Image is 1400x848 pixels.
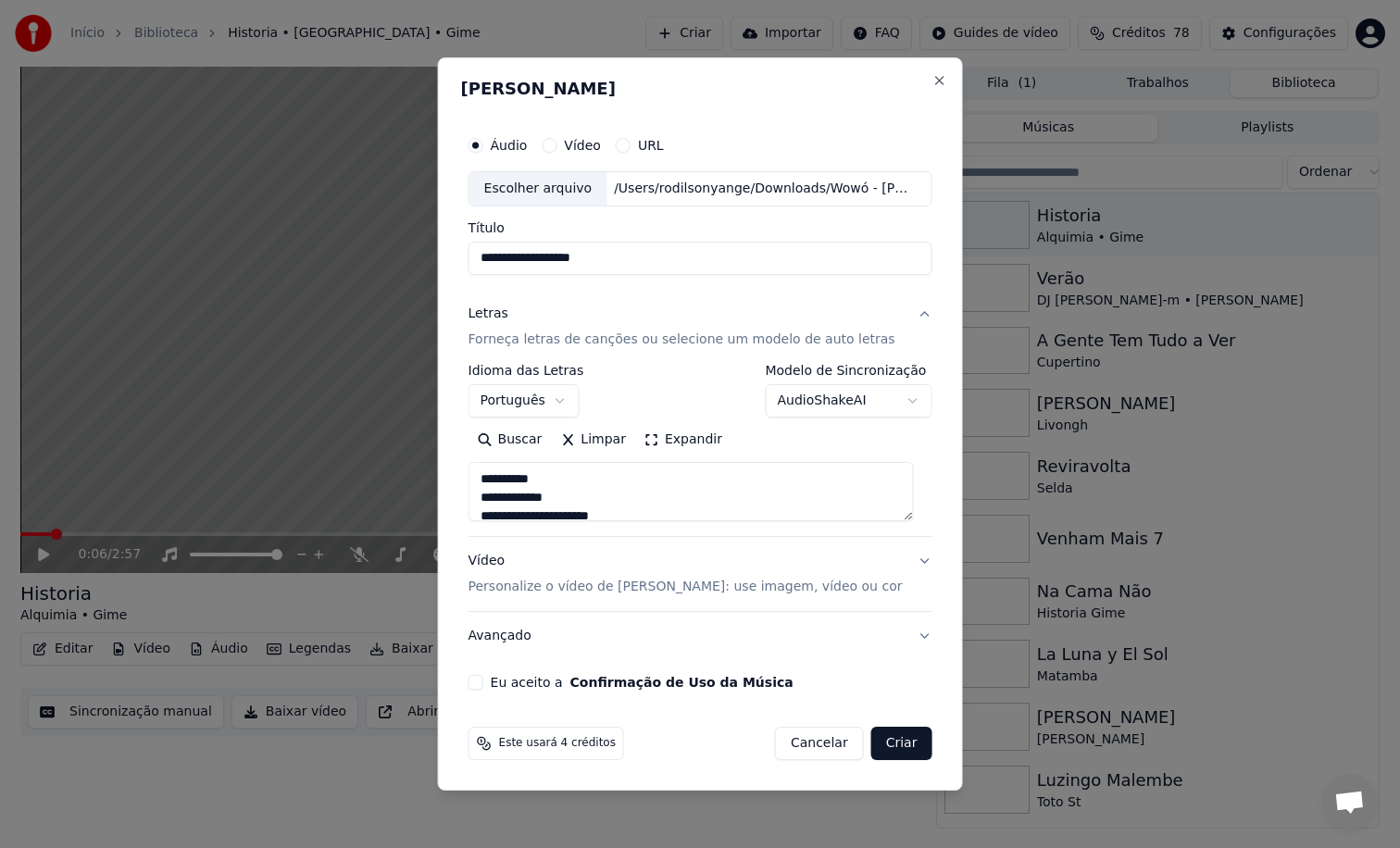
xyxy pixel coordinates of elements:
label: Idioma das Letras [469,364,584,377]
label: Eu aceito a [491,676,794,689]
div: Vídeo [469,552,903,596]
button: LetrasForneça letras de canções ou selecione um modelo de auto letras [469,290,932,364]
label: Áudio [491,139,528,152]
button: Limpar [551,425,635,455]
p: Forneça letras de canções ou selecione um modelo de auto letras [469,330,895,349]
p: Personalize o vídeo de [PERSON_NAME]: use imagem, vídeo ou cor [469,578,903,596]
button: VídeoPersonalize o vídeo de [PERSON_NAME]: use imagem, vídeo ou cor [469,537,932,611]
label: Vídeo [564,139,601,152]
label: URL [638,139,664,152]
label: Modelo de Sincronização [765,364,931,377]
h2: [PERSON_NAME] [461,81,940,97]
div: LetrasForneça letras de canções ou selecione um modelo de auto letras [469,364,932,536]
button: Criar [871,727,932,760]
div: /Users/rodilsonyange/Downloads/Wowó - [PERSON_NAME].mp3 [606,180,921,198]
button: Eu aceito a [570,676,794,689]
label: Título [469,221,932,234]
button: Avançado [469,612,932,660]
button: Cancelar [775,727,864,760]
div: Escolher arquivo [469,172,607,206]
span: Este usará 4 créditos [499,736,616,751]
div: Letras [469,305,508,323]
button: Expandir [635,425,731,455]
button: Buscar [469,425,552,455]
